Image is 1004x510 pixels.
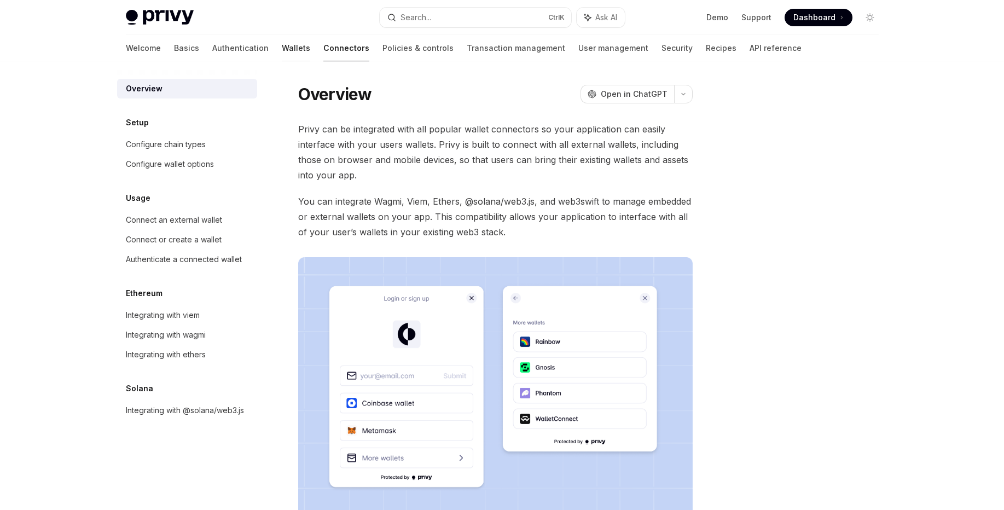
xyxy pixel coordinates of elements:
a: Support [741,12,771,23]
div: Configure wallet options [126,158,214,171]
a: Recipes [706,35,736,61]
div: Connect or create a wallet [126,233,222,246]
a: Connectors [323,35,369,61]
a: Authenticate a connected wallet [117,250,257,269]
a: Overview [117,79,257,98]
a: Configure chain types [117,135,257,154]
div: Integrating with @solana/web3.js [126,404,244,417]
div: Connect an external wallet [126,213,222,227]
span: Open in ChatGPT [601,89,668,100]
span: Privy can be integrated with all popular wallet connectors so your application can easily interfa... [298,121,693,183]
h5: Setup [126,116,149,129]
a: API reference [750,35,802,61]
div: Authenticate a connected wallet [126,253,242,266]
button: Open in ChatGPT [581,85,674,103]
a: Authentication [212,35,269,61]
a: Basics [174,35,199,61]
a: Policies & controls [382,35,454,61]
span: You can integrate Wagmi, Viem, Ethers, @solana/web3.js, and web3swift to manage embedded or exter... [298,194,693,240]
h1: Overview [298,84,372,104]
a: Welcome [126,35,161,61]
h5: Solana [126,382,153,395]
div: Search... [401,11,431,24]
a: Demo [706,12,728,23]
h5: Ethereum [126,287,163,300]
div: Integrating with ethers [126,348,206,361]
div: Overview [126,82,163,95]
a: Integrating with viem [117,305,257,325]
a: Configure wallet options [117,154,257,174]
a: Connect or create a wallet [117,230,257,250]
span: Dashboard [793,12,835,23]
a: Integrating with @solana/web3.js [117,401,257,420]
a: Integrating with wagmi [117,325,257,345]
a: Wallets [282,35,310,61]
div: Integrating with viem [126,309,200,322]
a: Connect an external wallet [117,210,257,230]
button: Ask AI [577,8,625,27]
span: Ctrl K [548,13,565,22]
button: Search...CtrlK [380,8,571,27]
a: Integrating with ethers [117,345,257,364]
h5: Usage [126,192,150,205]
div: Configure chain types [126,138,206,151]
div: Integrating with wagmi [126,328,206,341]
a: Security [661,35,693,61]
button: Toggle dark mode [861,9,879,26]
a: User management [578,35,648,61]
img: light logo [126,10,194,25]
a: Transaction management [467,35,565,61]
span: Ask AI [595,12,617,23]
a: Dashboard [785,9,852,26]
